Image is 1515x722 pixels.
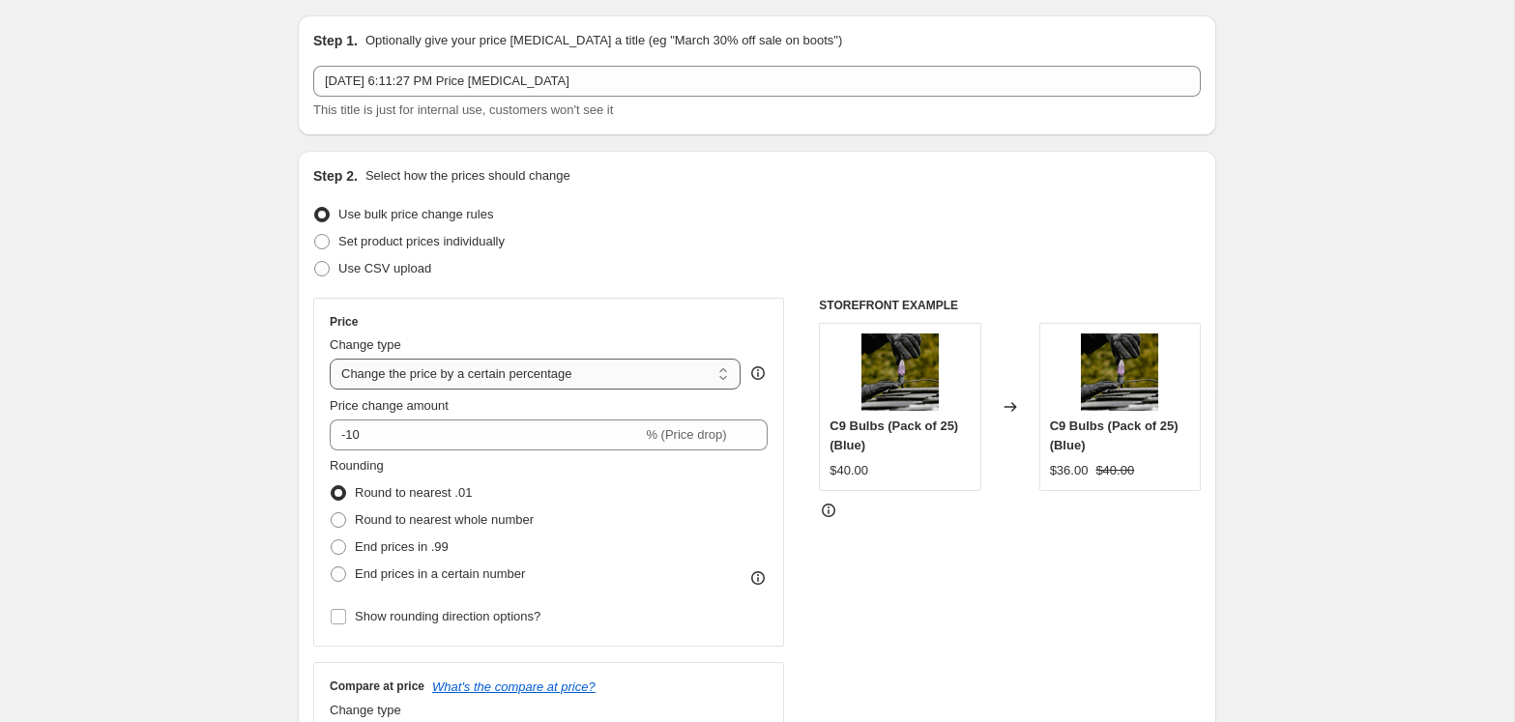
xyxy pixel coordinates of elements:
[355,609,540,623] span: Show rounding direction options?
[861,333,939,411] img: BSL-HOLIDAY_08A3231_80x.png
[338,207,493,221] span: Use bulk price change rules
[1050,461,1089,480] div: $36.00
[830,461,868,480] div: $40.00
[313,166,358,186] h2: Step 2.
[355,485,472,500] span: Round to nearest .01
[355,512,534,527] span: Round to nearest whole number
[1050,419,1179,452] span: C9 Bulbs (Pack of 25) (Blue)
[330,703,401,717] span: Change type
[330,314,358,330] h3: Price
[819,298,1201,313] h6: STOREFRONT EXAMPLE
[330,337,401,352] span: Change type
[330,679,424,694] h3: Compare at price
[338,234,505,248] span: Set product prices individually
[313,102,613,117] span: This title is just for internal use, customers won't see it
[1095,461,1134,480] strike: $40.00
[330,458,384,473] span: Rounding
[432,679,596,694] button: What's the compare at price?
[355,566,525,581] span: End prices in a certain number
[748,363,768,383] div: help
[365,166,570,186] p: Select how the prices should change
[355,539,449,554] span: End prices in .99
[313,66,1201,97] input: 30% off holiday sale
[1081,333,1158,411] img: BSL-HOLIDAY_08A3231_80x.png
[330,398,449,413] span: Price change amount
[830,419,958,452] span: C9 Bulbs (Pack of 25) (Blue)
[338,261,431,275] span: Use CSV upload
[646,427,726,442] span: % (Price drop)
[313,31,358,50] h2: Step 1.
[365,31,842,50] p: Optionally give your price [MEDICAL_DATA] a title (eg "March 30% off sale on boots")
[330,419,642,450] input: -15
